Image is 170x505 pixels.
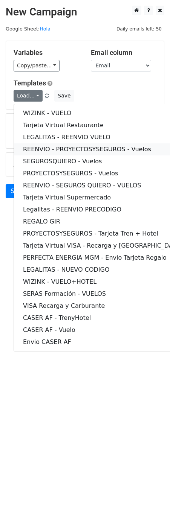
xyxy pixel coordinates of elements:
[14,90,43,102] a: Load...
[6,6,164,18] h2: New Campaign
[114,26,164,32] a: Daily emails left: 50
[14,49,80,57] h5: Variables
[114,25,164,33] span: Daily emails left: 50
[132,469,170,505] div: Widget de chat
[14,60,60,71] a: Copy/paste...
[132,469,170,505] iframe: Chat Widget
[54,90,74,102] button: Save
[6,26,51,32] small: Google Sheet:
[6,184,31,198] a: Send
[91,49,157,57] h5: Email column
[40,26,51,32] a: Hola
[14,79,46,87] a: Templates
